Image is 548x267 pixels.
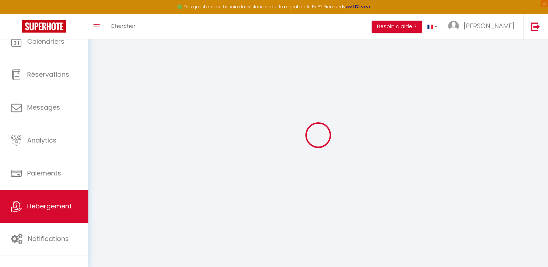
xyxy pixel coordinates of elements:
img: logout [531,22,540,31]
button: Besoin d'aide ? [372,21,422,33]
span: Réservations [27,70,69,79]
span: Chercher [110,22,135,30]
a: >>> ICI <<<< [346,4,371,10]
span: Calendriers [27,37,64,46]
span: [PERSON_NAME] [464,21,514,30]
span: Notifications [28,234,69,243]
span: Hébergement [27,202,72,211]
span: Messages [27,103,60,112]
span: Paiements [27,169,61,178]
img: ... [448,21,459,31]
span: Analytics [27,136,57,145]
a: Chercher [105,14,141,39]
a: ... [PERSON_NAME] [443,14,523,39]
img: Super Booking [22,20,66,33]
